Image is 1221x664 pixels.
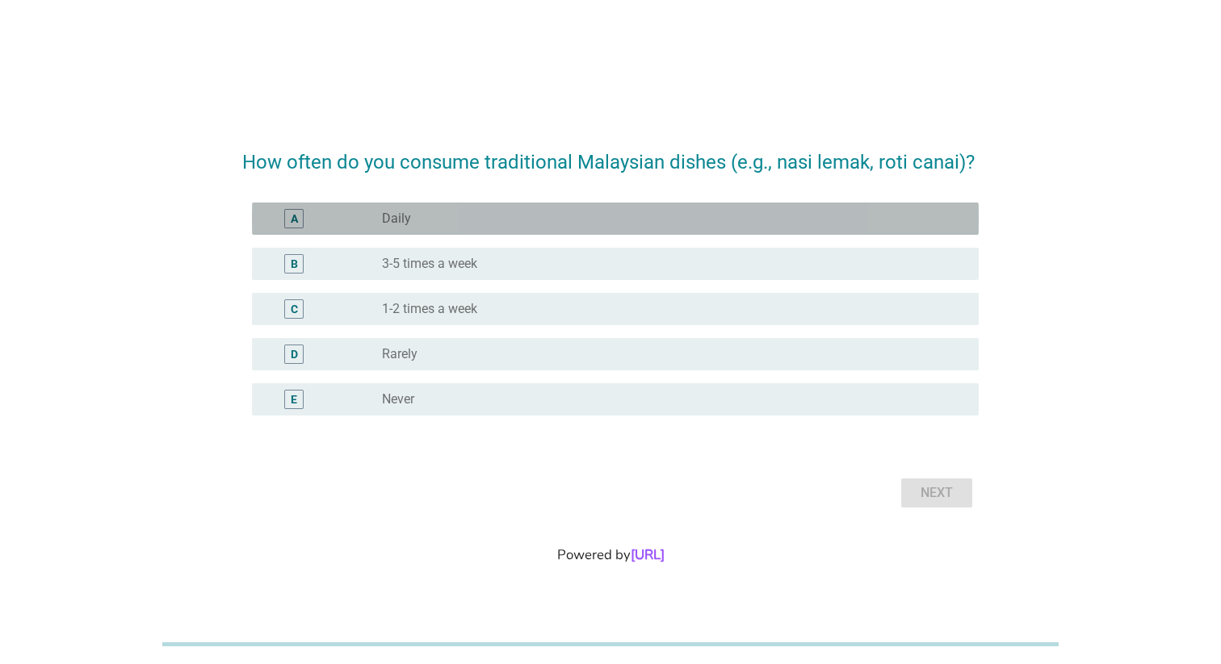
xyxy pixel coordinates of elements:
[291,255,298,272] div: B
[242,132,979,177] h2: How often do you consume traditional Malaysian dishes (e.g., nasi lemak, roti canai)?
[291,210,298,227] div: A
[19,545,1202,565] div: Powered by
[631,545,665,564] a: [URL]
[382,256,477,272] label: 3-5 times a week
[291,390,297,407] div: E
[382,301,477,317] label: 1-2 times a week
[291,345,298,362] div: D
[291,300,298,317] div: C
[382,391,414,407] label: Never
[382,346,417,362] label: Rarely
[382,211,411,227] label: Daily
